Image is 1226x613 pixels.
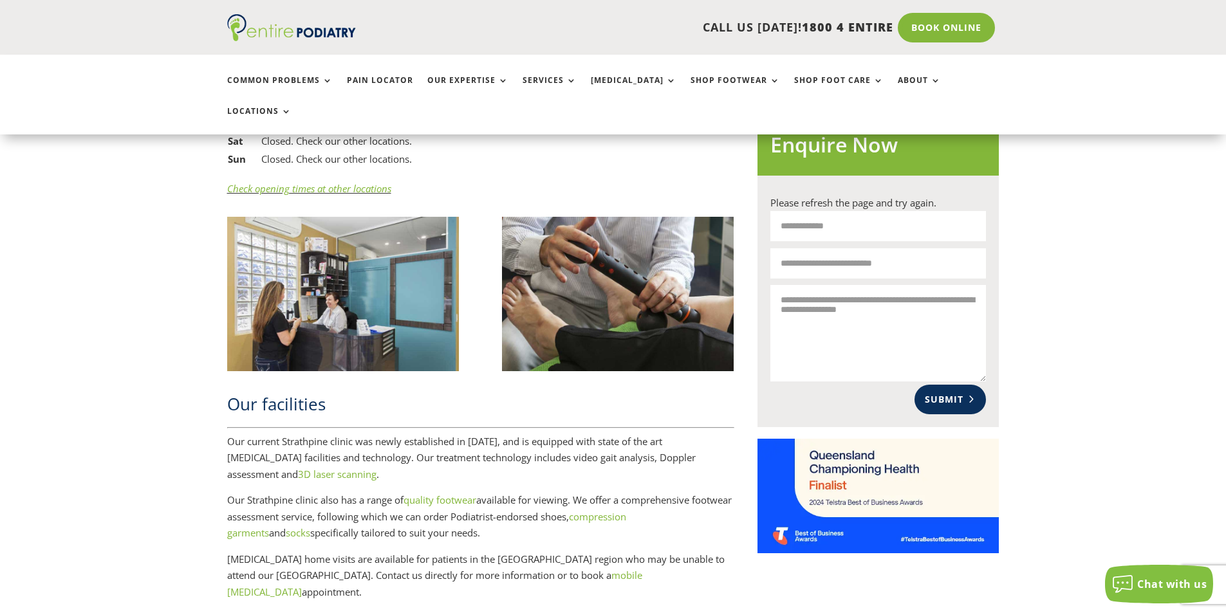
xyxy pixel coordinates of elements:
a: 3D laser scanning [298,468,376,480]
a: Shop Footwear [691,76,780,104]
button: Chat with us [1105,565,1213,603]
a: Book Online [898,13,995,42]
a: Services [523,76,577,104]
a: Shop Foot Care [794,76,884,104]
p: Please refresh the page and try again. [770,195,987,212]
a: Common Problems [227,76,333,104]
a: Our Expertise [427,76,508,104]
a: socks [286,526,310,539]
p: [MEDICAL_DATA] home visits are available for patients in the [GEOGRAPHIC_DATA] region who may be ... [227,551,734,601]
a: Pain Locator [347,76,413,104]
td: Closed. Check our other locations. [261,151,413,169]
a: Telstra Business Awards QLD State Finalist - Championing Health Category [757,543,999,556]
button: Submit [915,385,987,414]
h2: Our facilities [227,392,734,422]
a: mobile [MEDICAL_DATA] [227,569,642,598]
h2: Enquire Now [770,131,987,166]
td: Closed. Check our other locations. [261,133,413,151]
a: Locations [227,107,292,134]
p: Our current Strathpine clinic was newly established in [DATE], and is equipped with state of the ... [227,434,734,493]
img: logo (1) [227,14,356,41]
img: Strathpine Podiatrist Entire Podiatry [502,217,734,371]
strong: Sun [228,152,246,165]
img: Telstra Business Awards QLD State Finalist - Championing Health Category [757,439,999,553]
p: CALL US [DATE]! [405,19,893,36]
a: About [898,76,941,104]
a: Entire Podiatry [227,31,356,44]
img: Strathpine Podiatrist Entire Podiatry [227,217,460,371]
span: 1800 4 ENTIRE [802,19,893,35]
p: Our Strathpine clinic also has a range of available for viewing. We offer a comprehensive footwea... [227,492,734,551]
strong: Sat [228,134,243,147]
a: quality footwear [404,493,476,506]
a: Check opening times at other locations [227,182,391,195]
a: [MEDICAL_DATA] [591,76,676,104]
span: Chat with us [1137,577,1207,591]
